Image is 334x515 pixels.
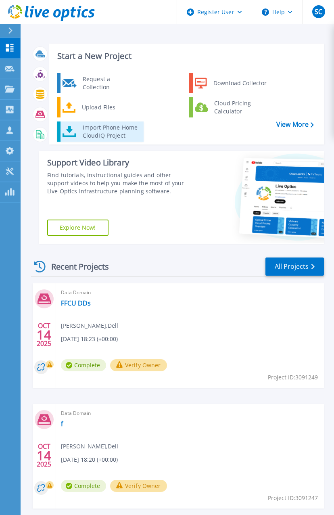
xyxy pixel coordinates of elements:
a: Explore Now! [47,220,109,236]
div: Download Collector [209,75,270,91]
span: [PERSON_NAME] , Dell [61,321,118,330]
div: Request a Collection [79,75,138,91]
div: Support Video Library [47,157,192,168]
button: Verify Owner [110,480,167,492]
span: Project ID: 3091249 [268,373,318,382]
span: [PERSON_NAME] , Dell [61,442,118,451]
span: Complete [61,359,106,371]
div: OCT 2025 [36,320,52,350]
div: Import Phone Home CloudIQ Project [79,124,142,140]
a: FFCU DDs [61,299,91,307]
span: Data Domain [61,288,319,297]
a: Upload Files [57,97,140,117]
a: Download Collector [189,73,272,93]
button: Verify Owner [110,359,167,371]
div: Cloud Pricing Calculator [210,99,270,115]
span: [DATE] 18:23 (+00:00) [61,335,118,343]
div: Upload Files [78,99,138,115]
span: 14 [37,452,51,459]
a: Cloud Pricing Calculator [189,97,272,117]
span: Project ID: 3091247 [268,494,318,502]
span: Complete [61,480,106,492]
h3: Start a New Project [57,52,313,61]
a: View More [276,121,314,128]
span: SC [315,8,322,15]
a: All Projects [265,257,324,276]
div: Find tutorials, instructional guides and other support videos to help you make the most of your L... [47,171,192,195]
span: 14 [37,331,51,338]
div: Recent Projects [31,257,120,276]
a: f [61,420,63,428]
span: Data Domain [61,409,319,418]
a: Request a Collection [57,73,140,93]
span: [DATE] 18:20 (+00:00) [61,455,118,464]
div: OCT 2025 [36,441,52,470]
